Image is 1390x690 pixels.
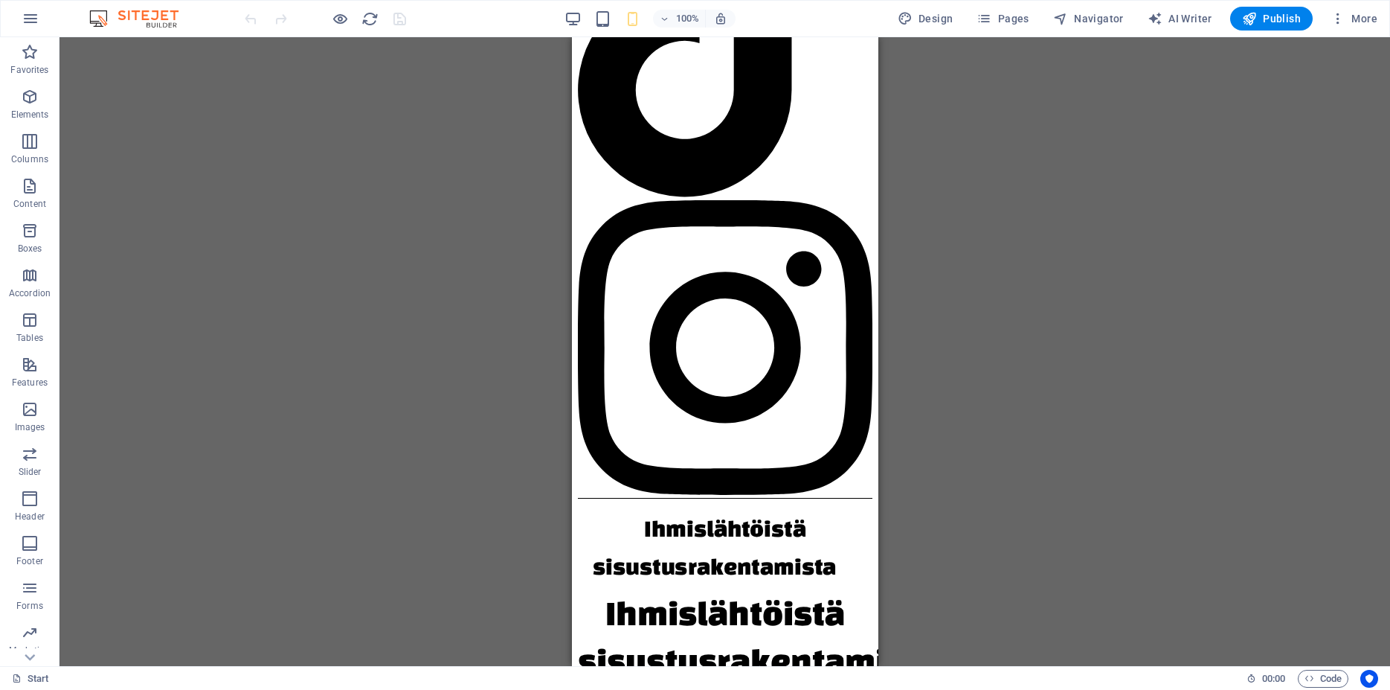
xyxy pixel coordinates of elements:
span: AI Writer [1148,11,1212,26]
p: Features [12,377,48,389]
p: Images [15,421,45,433]
i: On resize automatically adjust zoom level to fit chosen device. [714,12,727,25]
span: Pages [976,11,1029,26]
span: Code [1304,670,1342,688]
span: Design [898,11,953,26]
span: : [1272,673,1275,684]
p: Slider [19,466,42,478]
p: Accordion [9,287,51,299]
img: Editor Logo [86,10,197,28]
p: Footer [16,555,43,567]
p: Favorites [10,64,48,76]
button: AI Writer [1142,7,1218,31]
button: reload [361,10,379,28]
p: Marketing [9,645,50,657]
span: More [1331,11,1377,26]
p: Tables [16,332,43,344]
h6: Session time [1246,670,1286,688]
p: Elements [11,109,49,121]
button: Design [892,7,959,31]
button: More [1325,7,1383,31]
p: Columns [11,153,48,165]
button: Code [1298,670,1348,688]
button: Publish [1230,7,1313,31]
p: Boxes [18,243,42,255]
p: Header [15,511,45,523]
a: Click to cancel selection. Double-click to open Pages [12,670,49,688]
button: Pages [971,7,1035,31]
button: Navigator [1047,7,1130,31]
button: Click here to leave preview mode and continue editing [331,10,349,28]
i: Reload page [361,10,379,28]
span: 00 00 [1262,670,1285,688]
button: Usercentrics [1360,670,1378,688]
span: Navigator [1053,11,1124,26]
h6: 100% [675,10,699,28]
button: 100% [653,10,706,28]
span: Publish [1242,11,1301,26]
p: Forms [16,600,43,612]
p: Content [13,198,46,210]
